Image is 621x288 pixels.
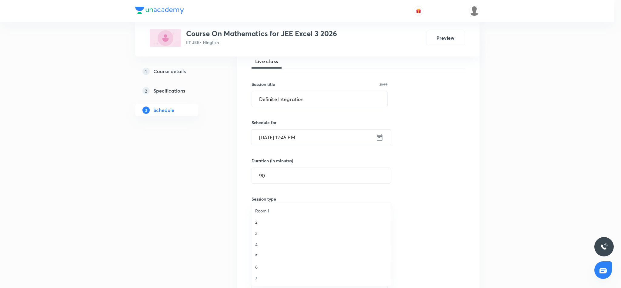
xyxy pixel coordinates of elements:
span: 2 [255,219,388,225]
span: Room 1 [255,208,388,214]
span: 6 [255,264,388,270]
span: 5 [255,252,388,259]
span: 3 [255,230,388,236]
span: 4 [255,241,388,248]
span: 7 [255,275,388,281]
